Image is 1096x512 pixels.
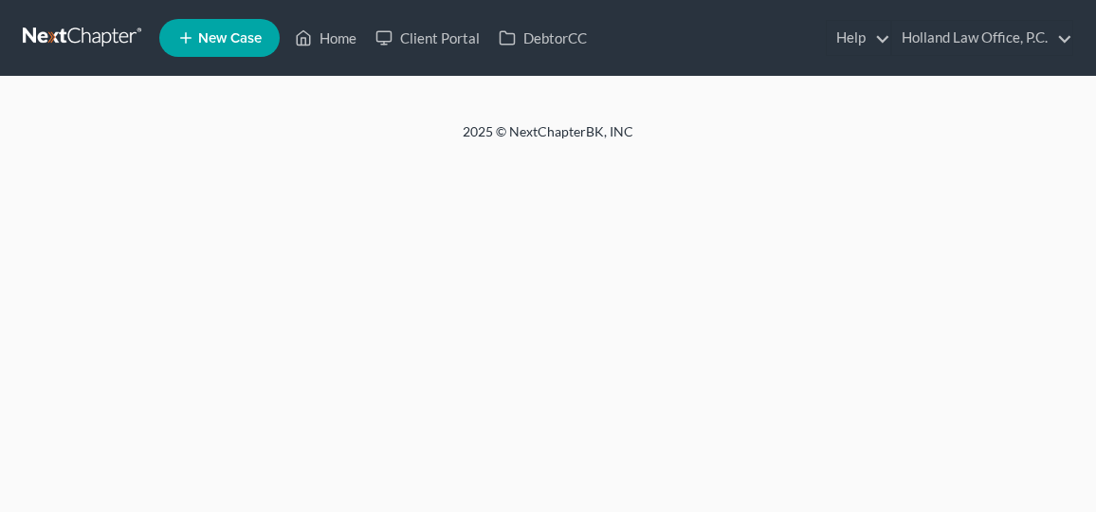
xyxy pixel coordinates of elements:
[285,21,366,55] a: Home
[366,21,489,55] a: Client Portal
[489,21,596,55] a: DebtorCC
[93,122,1003,156] div: 2025 © NextChapterBK, INC
[892,21,1072,55] a: Holland Law Office, P.C.
[827,21,890,55] a: Help
[159,19,280,57] new-legal-case-button: New Case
